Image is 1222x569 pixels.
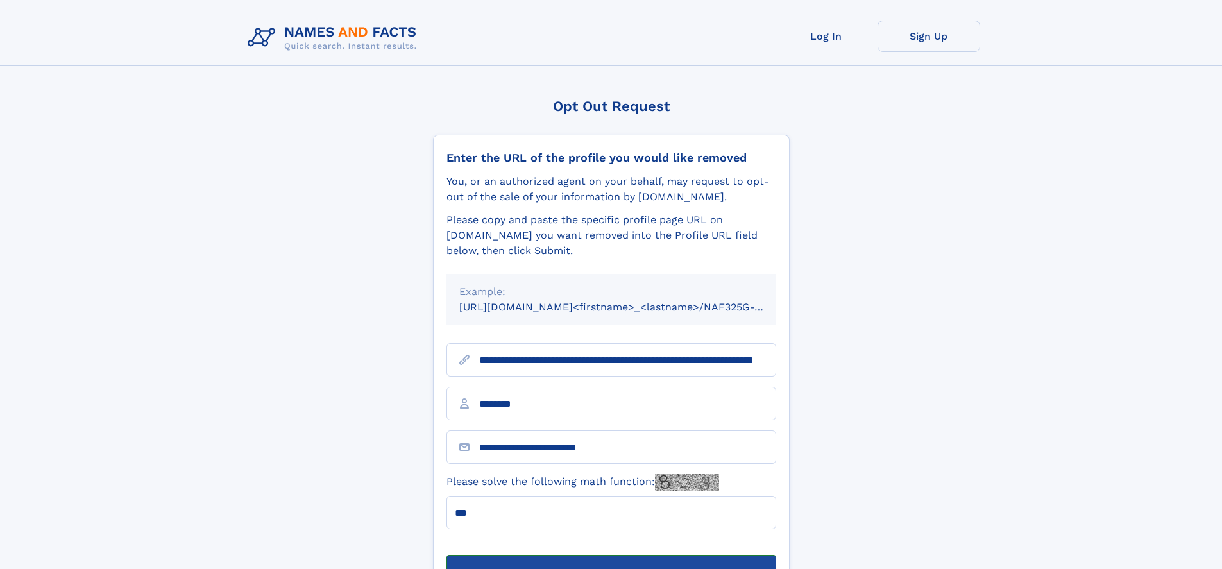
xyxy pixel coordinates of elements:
[459,284,763,300] div: Example:
[433,98,790,114] div: Opt Out Request
[775,21,878,52] a: Log In
[446,174,776,205] div: You, or an authorized agent on your behalf, may request to opt-out of the sale of your informatio...
[446,474,719,491] label: Please solve the following math function:
[446,212,776,259] div: Please copy and paste the specific profile page URL on [DOMAIN_NAME] you want removed into the Pr...
[878,21,980,52] a: Sign Up
[242,21,427,55] img: Logo Names and Facts
[459,301,801,313] small: [URL][DOMAIN_NAME]<firstname>_<lastname>/NAF325G-xxxxxxxx
[446,151,776,165] div: Enter the URL of the profile you would like removed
